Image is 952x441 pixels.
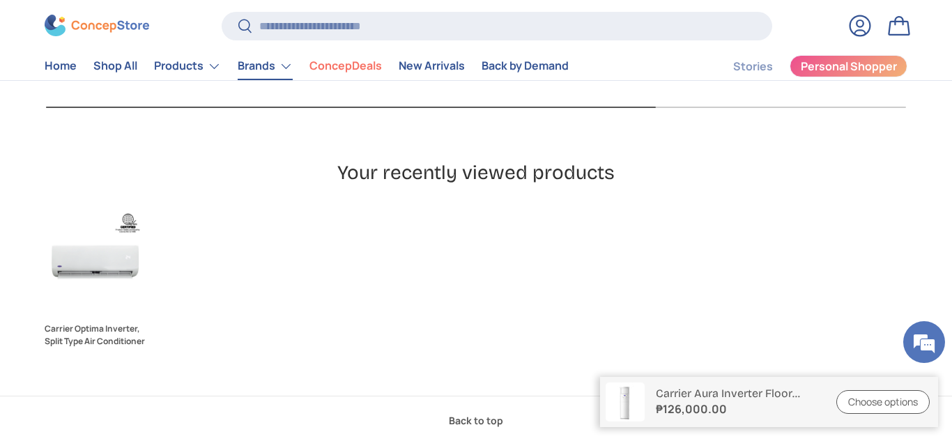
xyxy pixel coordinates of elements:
a: Choose options [836,390,930,415]
nav: Primary [45,52,569,80]
a: ConcepDeals [309,53,382,80]
a: Back by Demand [482,53,569,80]
div: Chat with us now [72,78,234,96]
summary: Brands [229,52,301,80]
img: ConcepStore [45,15,149,37]
h2: Your recently viewed products [45,160,907,186]
span: Personal Shopper [801,61,897,72]
p: Carrier Aura Inverter Floor Mounted [656,387,820,400]
strong: ₱126,000.00 [656,401,820,417]
a: Personal Shopper [790,55,907,77]
a: Shop All [93,53,137,80]
a: Stories [733,53,773,80]
a: New Arrivals [399,53,465,80]
textarea: Type your message and hit 'Enter' [7,293,266,342]
a: Carrier Optima Inverter, Split Type Air Conditioner [45,323,146,348]
span: We're online! [81,132,192,272]
summary: Products [146,52,229,80]
div: Minimize live chat window [229,7,262,40]
a: Home [45,53,77,80]
a: Carrier Optima Inverter, Split Type Air Conditioner [45,208,146,309]
nav: Secondary [700,52,907,80]
img: carrier-3-0-tr-xfv-premium-floorstanding-closed-swing-single-unit-full-view-concepstore [606,382,645,421]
